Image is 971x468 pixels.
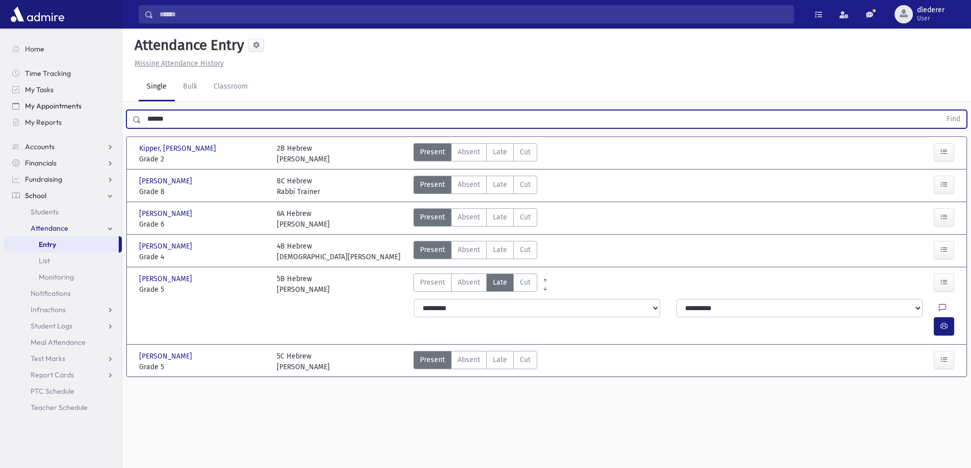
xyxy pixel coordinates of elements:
a: Classroom [205,73,256,101]
span: Present [420,147,445,157]
span: Absent [458,147,480,157]
span: Grade 4 [139,252,267,262]
a: Missing Attendance History [130,59,224,68]
a: Entry [4,236,119,253]
span: Cut [520,147,531,157]
span: Present [420,212,445,223]
span: Time Tracking [25,69,71,78]
div: 6A Hebrew [PERSON_NAME] [277,208,330,230]
a: School [4,187,122,204]
a: Accounts [4,139,122,155]
div: 8C Hebrew Rabbi Trainer [277,176,320,197]
span: PTC Schedule [31,387,74,396]
span: Present [420,277,445,288]
a: Infractions [4,301,122,318]
img: AdmirePro [8,4,67,24]
span: Late [493,212,507,223]
span: Infractions [31,305,66,314]
a: Test Marks [4,350,122,367]
span: My Appointments [25,101,82,111]
span: Grade 6 [139,219,267,230]
span: Grade 8 [139,186,267,197]
div: AttTypes [413,143,537,164]
span: Cut [520,354,531,365]
span: Absent [458,244,480,255]
div: AttTypes [413,351,537,372]
div: AttTypes [413,241,537,262]
div: 5B Hebrew [PERSON_NAME] [277,273,330,295]
span: Entry [39,240,56,249]
a: Financials [4,155,122,171]
span: [PERSON_NAME] [139,351,194,362]
span: User [917,14,944,22]
a: Fundraising [4,171,122,187]
a: My Tasks [4,81,122,98]
span: Absent [458,354,480,365]
span: [PERSON_NAME] [139,241,194,252]
span: Notifications [31,289,71,298]
h5: Attendance Entry [130,37,244,54]
span: My Tasks [25,85,54,94]
span: [PERSON_NAME] [139,176,194,186]
a: Bulk [175,73,205,101]
a: Monitoring [4,269,122,285]
span: Absent [458,277,480,288]
a: Single [139,73,175,101]
div: AttTypes [413,176,537,197]
a: Meal Attendance [4,334,122,350]
span: Accounts [25,142,55,151]
span: Teacher Schedule [31,403,88,412]
div: 5C Hebrew [PERSON_NAME] [277,351,330,372]
span: Report Cards [31,370,74,379]
span: Late [493,147,507,157]
span: Present [420,179,445,190]
a: Teacher Schedule [4,399,122,416]
span: Monitoring [39,272,74,282]
span: Cut [520,212,531,223]
span: Attendance [31,224,68,233]
span: Late [493,179,507,190]
a: Home [4,41,122,57]
span: Late [493,354,507,365]
span: Absent [458,212,480,223]
span: School [25,191,46,200]
a: Students [4,204,122,220]
span: [PERSON_NAME] [139,208,194,219]
span: Grade 2 [139,154,267,164]
button: Find [940,111,966,128]
span: [PERSON_NAME] [139,273,194,284]
span: Meal Attendance [31,338,86,347]
span: Cut [520,179,531,190]
span: Present [420,354,445,365]
input: Search [153,5,794,23]
span: Fundraising [25,175,62,184]
u: Missing Attendance History [135,59,224,68]
span: Late [493,277,507,288]
span: List [39,256,50,265]
a: My Appointments [4,98,122,114]
span: Cut [520,277,531,288]
span: Home [25,44,44,53]
span: Test Marks [31,354,65,363]
span: dlederer [917,6,944,14]
a: Student Logs [4,318,122,334]
span: Late [493,244,507,255]
span: Financials [25,158,57,168]
span: Absent [458,179,480,190]
a: Attendance [4,220,122,236]
span: Student Logs [31,321,72,331]
div: 2B Hebrew [PERSON_NAME] [277,143,330,164]
a: PTC Schedule [4,383,122,399]
span: My Reports [25,118,62,127]
span: Present [420,244,445,255]
a: Notifications [4,285,122,301]
span: Grade 5 [139,284,267,295]
div: AttTypes [413,273,537,295]
span: Students [31,207,59,216]
span: Kipper, [PERSON_NAME] [139,143,218,154]
div: AttTypes [413,208,537,230]
a: My Reports [4,114,122,130]
a: Report Cards [4,367,122,383]
a: Time Tracking [4,65,122,81]
span: Cut [520,244,531,255]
